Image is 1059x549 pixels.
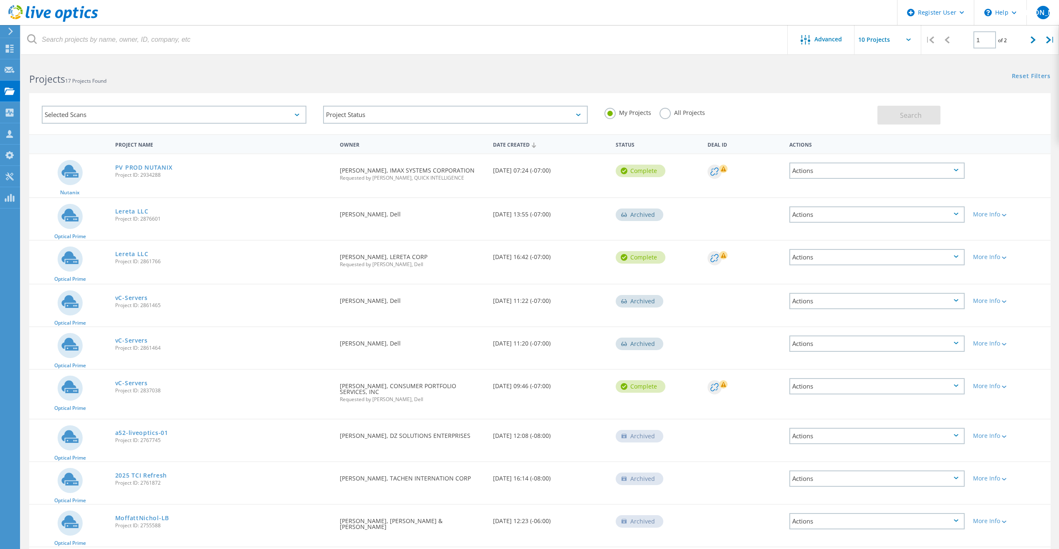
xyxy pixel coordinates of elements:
span: Optical Prime [54,234,86,239]
span: Nutanix [60,190,80,195]
div: [PERSON_NAME], DZ SOLUTIONS ENTERPRISES [336,419,489,447]
a: vC-Servers [115,338,148,343]
span: 17 Projects Found [65,77,106,84]
div: [DATE] 12:08 (-08:00) [489,419,612,447]
a: MoffattNichol-LB [115,515,169,521]
div: Archived [616,473,663,485]
a: Lereta LLC [115,208,149,214]
div: [DATE] 13:55 (-07:00) [489,198,612,226]
div: More Info [973,298,1046,304]
div: Actions [789,513,965,529]
span: Project ID: 2861464 [115,346,331,351]
div: Archived [616,338,663,350]
div: Complete [616,165,665,177]
div: Actions [789,163,965,179]
div: Selected Scans [42,106,306,124]
span: of 2 [998,37,1007,44]
div: [PERSON_NAME], IMAX SYSTEMS CORPORATION [336,154,489,189]
span: Optical Prime [54,320,86,325]
b: Projects [29,72,65,86]
div: [PERSON_NAME], Dell [336,285,489,312]
a: Lereta LLC [115,251,149,257]
div: Archived [616,430,663,442]
div: Complete [616,380,665,393]
span: Advanced [814,36,842,42]
div: Owner [336,136,489,152]
div: More Info [973,254,1046,260]
span: Project ID: 2876601 [115,216,331,221]
div: [PERSON_NAME], CONSUMER PORTFOLIO SERVICES, INC [336,370,489,410]
div: More Info [973,211,1046,217]
div: Status [612,136,703,152]
div: [PERSON_NAME], LERETA CORP [336,241,489,275]
div: [PERSON_NAME], [PERSON_NAME] & [PERSON_NAME] [336,505,489,538]
div: Actions [789,293,965,309]
div: [DATE] 12:23 (-06:00) [489,505,612,532]
span: Project ID: 2767745 [115,438,331,443]
label: My Projects [604,108,651,116]
span: Project ID: 2761872 [115,480,331,485]
div: Project Name [111,136,336,152]
a: vC-Servers [115,380,148,386]
span: Project ID: 2837038 [115,388,331,393]
span: Project ID: 2861465 [115,303,331,308]
div: More Info [973,341,1046,346]
div: Actions [785,136,969,152]
div: Project Status [323,106,588,124]
div: [DATE] 07:24 (-07:00) [489,154,612,182]
a: 2025 TCI Refresh [115,473,167,478]
div: Date Created [489,136,612,152]
svg: \n [984,9,992,16]
div: More Info [973,383,1046,389]
div: [PERSON_NAME], Dell [336,327,489,355]
span: Project ID: 2755588 [115,523,331,528]
span: Requested by [PERSON_NAME], Dell [340,397,485,402]
div: More Info [973,475,1046,481]
span: Requested by [PERSON_NAME], QUICK INTELLIGENCE [340,175,485,180]
span: Project ID: 2934288 [115,173,331,178]
div: Deal Id [703,136,785,152]
a: vC-Servers [115,295,148,301]
span: Optical Prime [54,541,86,546]
div: Actions [789,206,965,223]
div: Archived [616,295,663,308]
div: Actions [789,249,965,265]
div: Complete [616,251,665,264]
a: Reset Filters [1012,73,1051,80]
span: Optical Prime [54,455,86,460]
span: Optical Prime [54,363,86,368]
span: Optical Prime [54,277,86,282]
div: Archived [616,515,663,528]
div: Actions [789,470,965,487]
div: [DATE] 11:20 (-07:00) [489,327,612,355]
span: Optical Prime [54,406,86,411]
div: More Info [973,518,1046,524]
div: [PERSON_NAME], Dell [336,198,489,226]
div: Actions [789,335,965,352]
span: Project ID: 2861766 [115,259,331,264]
div: Archived [616,208,663,221]
div: [DATE] 16:42 (-07:00) [489,241,612,268]
a: a52-liveoptics-01 [115,430,168,436]
a: PV PROD NUTANIX [115,165,173,170]
div: | [921,25,938,55]
div: Actions [789,378,965,394]
div: [DATE] 09:46 (-07:00) [489,370,612,397]
label: All Projects [660,108,705,116]
div: [PERSON_NAME], TACHEN INTERNATION CORP [336,462,489,490]
button: Search [877,106,940,125]
input: Search projects by name, owner, ID, company, etc [21,25,788,54]
div: [DATE] 11:22 (-07:00) [489,285,612,312]
div: Actions [789,428,965,444]
span: Optical Prime [54,498,86,503]
div: | [1042,25,1059,55]
div: More Info [973,433,1046,439]
a: Live Optics Dashboard [8,18,98,23]
span: Requested by [PERSON_NAME], Dell [340,262,485,267]
span: Search [900,111,922,120]
div: [DATE] 16:14 (-08:00) [489,462,612,490]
